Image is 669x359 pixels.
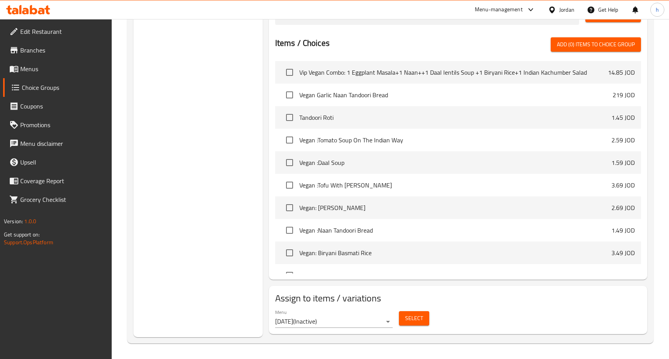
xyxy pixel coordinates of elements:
p: 1.45 JOD [611,113,635,122]
a: Edit Restaurant [3,22,112,41]
p: 2.59 JOD [611,135,635,145]
span: Vegan: Biryani Basmati Rice [299,248,611,257]
div: Jordan [559,5,574,14]
span: Upsell [20,158,105,167]
label: Menu [275,310,286,314]
a: Coupons [3,97,112,116]
span: Select choice [281,245,298,261]
span: Add (0) items to choice group [557,40,635,49]
a: Promotions [3,116,112,134]
span: Promotions [20,120,105,130]
span: Vip Vegan Combo: 1 Eggplant Masala+1 Naan++1 Daal lentils Soup +1 Biryani Rice+1 Indian Kachumber... [299,68,608,77]
span: Select choice [281,87,298,103]
h2: Items / Choices [275,37,330,49]
button: Select [399,311,429,326]
span: Vegan :Naan Tandoori Bread [299,226,611,235]
button: Add (0) items to choice group [551,37,641,52]
div: Menu-management [475,5,523,14]
p: 14.85 JOD [608,68,635,77]
a: Menus [3,60,112,78]
span: Select [405,313,423,323]
p: 3.49 JOD [611,248,635,257]
div: [DATE](Inactive) [275,315,393,328]
span: Menus [20,64,105,74]
p: 3.69 JOD [611,180,635,190]
span: Get support on: [4,229,40,240]
p: 1.49 JOD [611,226,635,235]
span: Vegan : Puri Bread [299,271,611,280]
span: Choice Groups [22,83,105,92]
a: Support.OpsPlatform [4,237,53,247]
a: Branches [3,41,112,60]
span: Select choice [281,222,298,238]
span: Edit Restaurant [20,27,105,36]
span: h [656,5,659,14]
span: Vegan :Tomato Soup On The Indian Way [299,135,611,145]
a: Upsell [3,153,112,172]
span: Select choice [281,177,298,193]
span: Select choice [281,267,298,284]
span: Select choice [281,64,298,81]
span: Vegan :Daal Soup [299,158,611,167]
a: Grocery Checklist [3,190,112,209]
span: Menu disclaimer [20,139,105,148]
p: 219 JOD [613,90,635,100]
p: 1.49 JOD [611,271,635,280]
a: Coverage Report [3,172,112,190]
p: 1.59 JOD [611,158,635,167]
span: Select choice [281,200,298,216]
span: Tandoori Roti [299,113,611,122]
a: Menu disclaimer [3,134,112,153]
span: 1.0.0 [24,216,36,226]
a: Choice Groups [3,78,112,97]
span: Select choice [281,109,298,126]
span: Version: [4,216,23,226]
span: Vegan Garlic Naan Tandoori Bread [299,90,613,100]
span: Coupons [20,102,105,111]
span: Select choice [281,154,298,171]
span: Select choice [281,132,298,148]
p: 2.69 JOD [611,203,635,212]
span: Branches [20,46,105,55]
span: Grocery Checklist [20,195,105,204]
span: Vegan :Tofu With [PERSON_NAME] [299,180,611,190]
span: Vegan: [PERSON_NAME] [299,203,611,212]
h2: Assign to items / variations [275,292,641,305]
span: Add New [592,10,635,20]
span: Coverage Report [20,176,105,186]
